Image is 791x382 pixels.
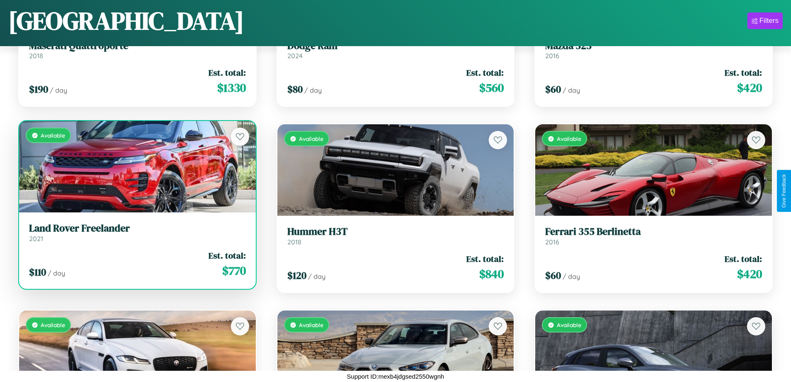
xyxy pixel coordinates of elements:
span: 2018 [287,238,301,246]
span: Est. total: [466,67,504,79]
span: Available [557,135,581,142]
span: $ 1330 [217,79,246,96]
span: $ 80 [287,82,303,96]
span: $ 420 [737,79,762,96]
span: Available [299,321,323,328]
a: Maserati Quattroporte2018 [29,40,246,60]
a: Ferrari 355 Berlinetta2016 [545,226,762,246]
span: / day [308,272,326,281]
span: Est. total: [725,67,762,79]
h3: Hummer H3T [287,226,504,238]
span: $ 60 [545,82,561,96]
span: $ 60 [545,269,561,282]
span: Available [41,321,65,328]
span: Est. total: [725,253,762,265]
span: $ 120 [287,269,306,282]
h3: Land Rover Freelander [29,222,246,234]
span: 2018 [29,52,43,60]
span: 2024 [287,52,303,60]
span: Est. total: [208,67,246,79]
h3: Ferrari 355 Berlinetta [545,226,762,238]
span: / day [563,86,580,94]
span: $ 190 [29,82,48,96]
p: Support ID: mexb4jdgsed2550wgnh [347,371,444,382]
span: / day [48,269,65,277]
span: / day [563,272,580,281]
span: $ 840 [479,266,504,282]
a: Land Rover Freelander2021 [29,222,246,243]
span: 2016 [545,52,559,60]
h1: [GEOGRAPHIC_DATA] [8,4,244,38]
span: / day [50,86,67,94]
a: Dodge Ram2024 [287,40,504,60]
div: Give Feedback [781,174,787,208]
button: Filters [747,12,783,29]
span: Available [299,135,323,142]
span: 2016 [545,238,559,246]
span: Est. total: [208,249,246,261]
span: 2021 [29,234,43,243]
span: / day [304,86,322,94]
span: $ 770 [222,262,246,279]
span: $ 110 [29,265,46,279]
span: Est. total: [466,253,504,265]
div: Filters [759,17,779,25]
span: Available [557,321,581,328]
span: Available [41,132,65,139]
a: Mazda 3232016 [545,40,762,60]
a: Hummer H3T2018 [287,226,504,246]
span: $ 420 [737,266,762,282]
span: $ 560 [479,79,504,96]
